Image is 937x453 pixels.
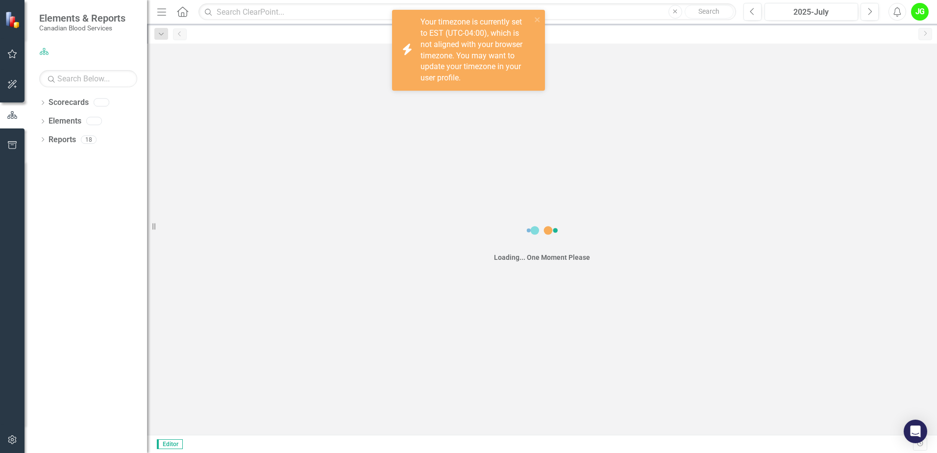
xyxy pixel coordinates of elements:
[698,7,719,15] span: Search
[39,24,125,32] small: Canadian Blood Services
[198,3,736,21] input: Search ClearPoint...
[685,5,734,19] button: Search
[49,116,81,127] a: Elements
[764,3,858,21] button: 2025-July
[911,3,929,21] button: JG
[39,70,137,87] input: Search Below...
[49,134,76,146] a: Reports
[768,6,855,18] div: 2025-July
[494,252,590,262] div: Loading... One Moment Please
[904,420,927,443] div: Open Intercom Messenger
[534,14,541,25] button: close
[5,11,22,28] img: ClearPoint Strategy
[81,135,97,144] div: 18
[420,17,531,84] div: Your timezone is currently set to EST (UTC-04:00), which is not aligned with your browser timezon...
[39,12,125,24] span: Elements & Reports
[49,97,89,108] a: Scorecards
[157,439,183,449] span: Editor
